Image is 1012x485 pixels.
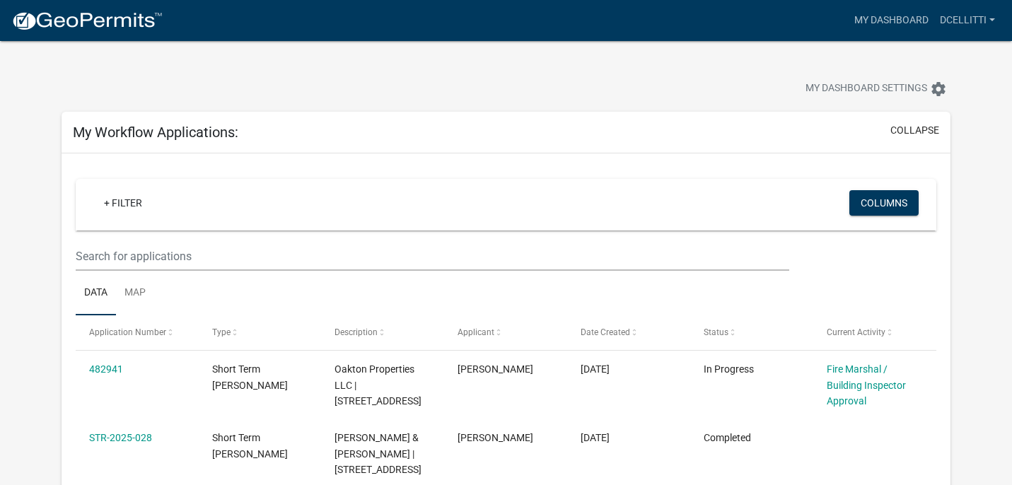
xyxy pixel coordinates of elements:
[198,315,321,349] datatable-header-cell: Type
[849,7,934,34] a: My Dashboard
[212,363,288,391] span: Short Term Rental Registration
[581,432,610,443] span: 11/26/2024
[458,363,533,375] span: Dominic Cellitti
[934,7,1001,34] a: dcellitti
[581,327,630,337] span: Date Created
[76,242,790,271] input: Search for applications
[212,432,288,460] span: Short Term Rental Registration
[335,432,421,476] span: CELLITTI DOMINIC & KATHLEEN REAN | 241 EAST RIVER BEND DR
[93,190,153,216] a: + Filter
[930,81,947,98] i: settings
[458,327,494,337] span: Applicant
[690,315,813,349] datatable-header-cell: Status
[827,363,906,407] a: Fire Marshal / Building Inspector Approval
[704,432,751,443] span: Completed
[704,363,754,375] span: In Progress
[581,363,610,375] span: 09/23/2025
[335,327,378,337] span: Description
[89,432,152,443] a: STR-2025-028
[827,327,885,337] span: Current Activity
[89,363,123,375] a: 482941
[794,75,958,103] button: My Dashboard Settingssettings
[890,123,939,138] button: collapse
[89,327,166,337] span: Application Number
[335,363,421,407] span: Oakton Properties LLC | 137 OAKTON SOUTH
[567,315,690,349] datatable-header-cell: Date Created
[73,124,238,141] h5: My Workflow Applications:
[849,190,919,216] button: Columns
[76,271,116,316] a: Data
[805,81,927,98] span: My Dashboard Settings
[321,315,444,349] datatable-header-cell: Description
[704,327,728,337] span: Status
[116,271,154,316] a: Map
[444,315,567,349] datatable-header-cell: Applicant
[212,327,231,337] span: Type
[813,315,936,349] datatable-header-cell: Current Activity
[76,315,199,349] datatable-header-cell: Application Number
[458,432,533,443] span: Dominic Cellitti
